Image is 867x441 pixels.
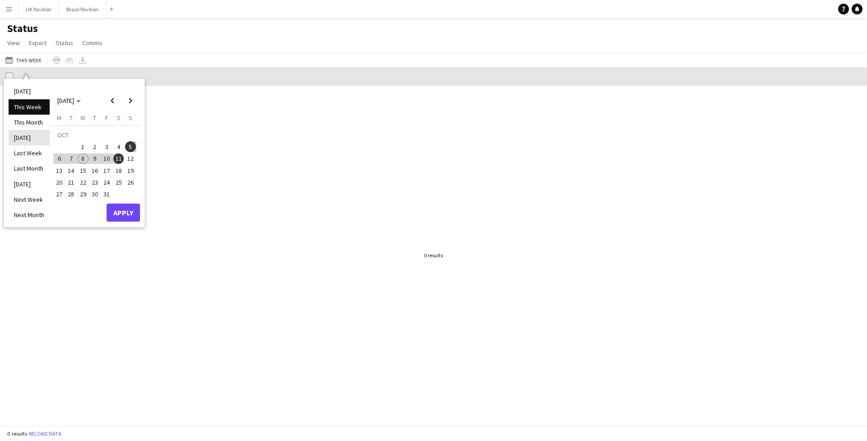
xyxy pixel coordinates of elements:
[125,165,136,176] button: 19-10-2025
[78,141,89,152] span: 1
[66,153,77,164] span: 7
[9,130,50,145] li: [DATE]
[82,39,103,47] span: Comms
[93,114,96,122] span: T
[9,145,50,161] li: Last Week
[77,165,89,176] button: 15-10-2025
[101,177,112,188] span: 24
[53,165,65,176] button: 13-10-2025
[78,153,89,164] span: 8
[101,141,112,153] button: 03-10-2025
[9,176,50,192] li: [DATE]
[89,141,101,153] button: 02-10-2025
[54,189,65,200] span: 27
[89,165,101,176] button: 16-10-2025
[65,165,77,176] button: 14-10-2025
[89,165,100,176] span: 16
[4,37,23,49] a: View
[78,177,89,188] span: 22
[9,99,50,115] li: This Week
[117,114,121,122] span: S
[66,165,77,176] span: 14
[125,165,136,176] span: 19
[105,114,108,122] span: F
[80,114,85,122] span: W
[25,37,50,49] a: Export
[4,55,43,65] button: This Week
[89,188,101,200] button: 30-10-2025
[113,141,124,152] span: 4
[52,37,77,49] a: Status
[101,176,112,188] button: 24-10-2025
[107,204,140,222] button: Apply
[65,153,77,164] button: 07-10-2025
[112,165,124,176] button: 18-10-2025
[57,114,61,122] span: M
[70,114,73,122] span: T
[103,92,121,110] button: Previous month
[101,189,112,200] span: 31
[89,176,101,188] button: 23-10-2025
[7,39,20,47] span: View
[9,115,50,130] li: This Month
[77,188,89,200] button: 29-10-2025
[53,176,65,188] button: 20-10-2025
[66,177,77,188] span: 21
[113,177,124,188] span: 25
[89,141,100,152] span: 2
[77,153,89,164] button: 08-10-2025
[101,153,112,164] span: 10
[19,0,59,18] button: UK Pavilion
[29,39,47,47] span: Export
[125,153,136,164] button: 12-10-2025
[125,153,136,164] span: 12
[77,176,89,188] button: 22-10-2025
[125,141,136,152] span: 5
[125,141,136,153] button: 05-10-2025
[89,153,100,164] span: 9
[54,93,84,109] button: Choose month and year
[59,0,106,18] button: Brasil Pavilion
[129,114,132,122] span: S
[5,72,14,80] input: Column with Header Selection
[9,192,50,207] li: Next Week
[9,207,50,223] li: Next Month
[89,189,100,200] span: 30
[424,252,443,259] div: 0 results
[27,429,63,439] button: Reload data
[125,176,136,188] button: 26-10-2025
[113,153,124,164] span: 11
[79,37,106,49] a: Comms
[57,97,74,105] span: [DATE]
[101,165,112,176] span: 17
[54,153,65,164] span: 6
[101,165,112,176] button: 17-10-2025
[53,129,136,141] td: OCT
[125,177,136,188] span: 26
[53,153,65,164] button: 06-10-2025
[9,161,50,176] li: Last Month
[66,189,77,200] span: 28
[113,165,124,176] span: 18
[89,153,101,164] button: 09-10-2025
[54,177,65,188] span: 20
[112,153,124,164] button: 11-10-2025
[65,188,77,200] button: 28-10-2025
[77,141,89,153] button: 01-10-2025
[101,141,112,152] span: 3
[78,189,89,200] span: 29
[112,176,124,188] button: 25-10-2025
[78,165,89,176] span: 15
[112,141,124,153] button: 04-10-2025
[65,176,77,188] button: 21-10-2025
[101,153,112,164] button: 10-10-2025
[9,84,50,99] li: [DATE]
[89,177,100,188] span: 23
[121,92,140,110] button: Next month
[56,39,73,47] span: Status
[54,165,65,176] span: 13
[101,188,112,200] button: 31-10-2025
[53,188,65,200] button: 27-10-2025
